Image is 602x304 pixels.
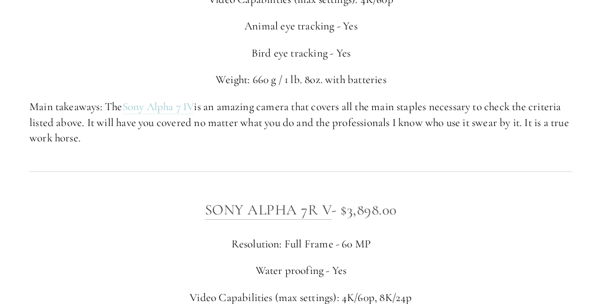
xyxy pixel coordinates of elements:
[205,201,332,220] a: SONY ALPHA 7R V
[29,45,573,61] p: Bird eye tracking - Yes
[29,198,573,222] h3: - $3,898.00
[29,263,573,279] p: Water proofing - Yes
[29,18,573,34] p: Animal eye tracking - Yes
[29,236,573,252] p: Resolution: Full Frame - 60 MP
[29,72,573,88] p: Weight: 660 g / 1 lb. 8oz. with batteries
[29,99,573,146] p: Main takeaways: The is an amazing camera that covers all the main staples necessary to check the ...
[123,100,194,114] a: Sony Alpha 7 IV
